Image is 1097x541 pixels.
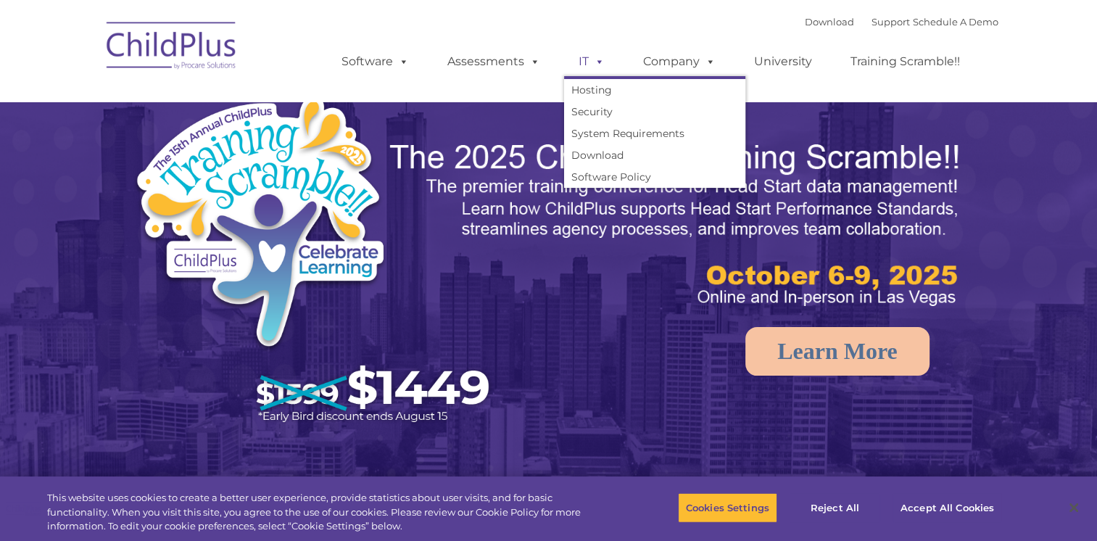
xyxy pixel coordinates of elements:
[872,16,910,28] a: Support
[790,492,880,523] button: Reject All
[893,492,1002,523] button: Accept All Cookies
[564,166,745,188] a: Software Policy
[327,47,423,76] a: Software
[47,491,603,534] div: This website uses cookies to create a better user experience, provide statistics about user visit...
[433,47,555,76] a: Assessments
[678,492,777,523] button: Cookies Settings
[745,327,930,376] a: Learn More
[202,155,263,166] span: Phone number
[564,79,745,101] a: Hosting
[1058,492,1090,524] button: Close
[564,47,619,76] a: IT
[913,16,998,28] a: Schedule A Demo
[564,123,745,144] a: System Requirements
[202,96,246,107] span: Last name
[564,144,745,166] a: Download
[836,47,974,76] a: Training Scramble!!
[564,101,745,123] a: Security
[629,47,730,76] a: Company
[805,16,854,28] a: Download
[805,16,998,28] font: |
[99,12,244,84] img: ChildPlus by Procare Solutions
[740,47,827,76] a: University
